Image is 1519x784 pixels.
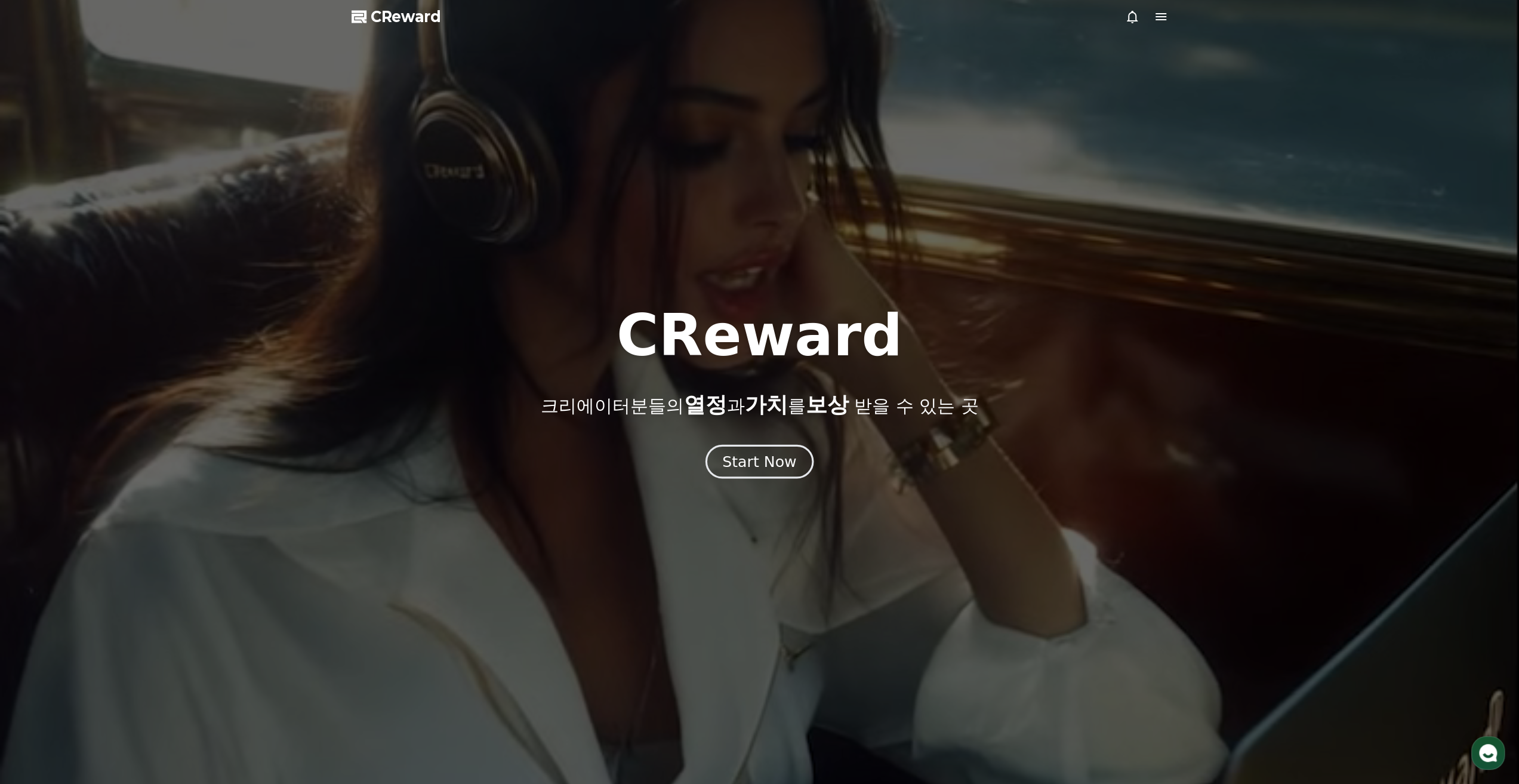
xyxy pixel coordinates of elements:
[705,444,814,478] button: Start Now
[722,451,796,472] div: Start Now
[154,379,229,408] a: 설정
[683,392,726,417] span: 열정
[744,392,787,417] span: 가치
[805,392,848,417] span: 보상
[79,379,154,408] a: 대화
[4,379,79,408] a: 홈
[109,397,124,407] span: 대화
[352,7,441,26] a: CReward
[371,7,441,26] span: CReward
[184,396,199,406] span: 설정
[617,307,902,364] h1: CReward
[38,396,45,406] span: 홈
[540,393,978,417] p: 크리에이터분들의 과 를 받을 수 있는 곳
[708,457,811,469] a: Start Now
